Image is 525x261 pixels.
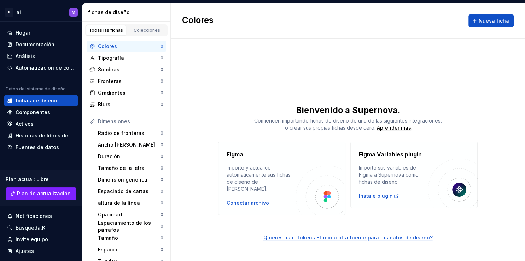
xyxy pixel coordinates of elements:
span: Plan de actualización [17,190,71,197]
div: Invite equipo [16,236,48,243]
span: Comiencen importando fichas de diseño de una de las siguientes integraciones, o crear sus propias... [254,118,442,131]
div: ai [16,9,21,16]
div: Dimensión genérica [98,176,161,183]
div: Tamaño de la letra [98,165,161,172]
div: B [5,8,13,17]
div: 0 [161,177,163,183]
a: Dimensión genérica0 [95,174,166,185]
div: 0 [161,90,163,96]
a: Aprender más [377,124,411,131]
div: Ajustes [16,248,34,255]
a: Gradientes0 [87,87,166,99]
a: Instale plugin [359,192,399,200]
a: Tipografía0 [87,52,166,64]
a: Espaciamiento de los párrafos0 [95,221,166,232]
div: Historias de libros de cuentos [16,132,75,139]
div: Duración [98,153,161,160]
div: Bienvenido a Supernova. [171,105,525,116]
div: altura de la línea [98,200,161,207]
div: Datos del sistema de diseño [6,86,66,92]
a: Invite equipo [4,234,78,245]
span: Nueva ficha [479,17,509,24]
button: Conectar archivo [227,200,269,207]
div: 0 [161,235,163,241]
div: 0 [161,78,163,84]
button: Nueva ficha [468,14,514,27]
h2: Colores [182,14,214,27]
a: Quieres usar Tokens Studio u otra fuente para tus datos de diseño? [171,215,525,241]
a: Fronteras0 [87,76,166,87]
button: BaiM [1,5,81,20]
div: 0 [161,247,163,253]
div: Sombras [98,66,161,73]
div: Tamaño [98,235,161,242]
div: Notificaciones [16,213,52,220]
div: fichas de diseño [88,9,168,16]
a: Análisis [4,51,78,62]
div: Fronteras [98,78,161,85]
div: Análisis [16,53,35,60]
div: 0 [161,102,163,107]
div: fichas de diseño [16,97,57,104]
a: altura de la línea0 [95,197,166,209]
a: Tamaño0 [95,232,166,244]
div: 0 [161,200,163,206]
div: Importe sus variables de Figma a Supernova como fichas de diseño. [359,164,428,185]
div: 0 [161,154,163,159]
button: Notificaciones [4,210,78,222]
a: fichas de diseño [4,95,78,106]
div: Tipografía [98,54,161,61]
div: Plan actual: Libre [6,176,76,183]
div: Espaciamiento de los párrafos [98,219,161,233]
a: Tamaño de la letra0 [95,162,166,174]
a: Hogar [4,27,78,38]
div: Hogar [16,29,30,36]
a: Opacidad0 [95,209,166,220]
h4: Figma Variables plugin [359,150,422,159]
button: Quieres usar Tokens Studio u otra fuente para tus datos de diseño? [263,234,433,241]
div: Blurs [98,101,161,108]
a: Ancho [PERSON_NAME]0 [95,139,166,150]
div: 0 [161,224,163,229]
div: Espacio [98,246,161,253]
div: Automatización de códigos [16,64,75,71]
div: 0 [161,212,163,218]
a: Historias de libros de cuentos [4,130,78,141]
a: Activos [4,118,78,130]
a: Espacio0 [95,244,166,255]
div: 0 [161,189,163,194]
a: Documentación [4,39,78,50]
div: Importe y actualice automáticamente sus fichas de diseño de [PERSON_NAME]. [227,164,296,192]
a: Plan de actualización [6,187,76,200]
div: Radio de fronteras [98,130,161,137]
a: Sombras0 [87,64,166,75]
div: M [72,10,75,15]
a: Duración0 [95,151,166,162]
a: Espaciado de cartas0 [95,186,166,197]
a: Blurs0 [87,99,166,110]
div: Búsqueda.K [16,224,45,231]
button: Búsqueda.K [4,222,78,233]
div: Colores [98,43,161,50]
a: Componentes [4,107,78,118]
div: Fuentes de datos [16,144,59,151]
div: 0 [161,165,163,171]
div: 0 [161,130,163,136]
div: Componentes [16,109,50,116]
a: Ajustes [4,245,78,257]
a: Radio de fronteras0 [95,127,166,139]
div: Gradientes [98,89,161,96]
div: Opacidad [98,211,161,218]
div: 0 [161,67,163,72]
div: Todas las fichas [88,28,124,33]
h4: Figma [227,150,243,159]
div: Colecciones [129,28,165,33]
div: Dimensiones [98,118,163,125]
a: Automatización de códigos [4,62,78,73]
a: Colores0 [87,41,166,52]
div: 0 [161,142,163,148]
